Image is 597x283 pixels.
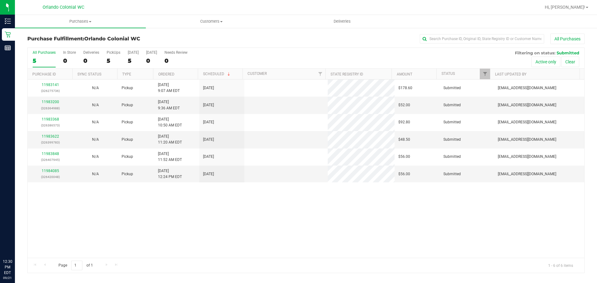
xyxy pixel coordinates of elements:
span: $48.50 [398,137,410,143]
div: 5 [107,57,120,64]
a: Filter [315,69,325,79]
span: [EMAIL_ADDRESS][DOMAIN_NAME] [498,119,556,125]
span: Pickup [122,85,133,91]
span: Pickup [122,171,133,177]
div: 5 [128,57,139,64]
p: (326407945) [31,157,69,163]
a: 11983200 [42,100,59,104]
span: [DATE] [203,137,214,143]
a: State Registry ID [331,72,363,76]
span: Not Applicable [92,120,99,124]
span: [DATE] 11:20 AM EDT [158,134,182,145]
button: Active only [531,57,560,67]
span: Not Applicable [92,154,99,159]
a: Customer [248,71,267,76]
span: Not Applicable [92,172,99,176]
a: Last Updated By [495,72,526,76]
span: $178.60 [398,85,412,91]
a: Purchases [15,15,146,28]
span: [EMAIL_ADDRESS][DOMAIN_NAME] [498,102,556,108]
span: [EMAIL_ADDRESS][DOMAIN_NAME] [498,85,556,91]
span: Submitted [443,154,461,160]
inline-svg: Reports [5,45,11,51]
p: (326275736) [31,88,69,94]
span: Submitted [443,171,461,177]
span: [DATE] 9:07 AM EDT [158,82,180,94]
span: [DATE] [203,154,214,160]
div: In Store [63,50,76,55]
input: 1 [71,261,82,270]
span: [DATE] 10:50 AM EDT [158,116,182,128]
div: Deliveries [83,50,99,55]
p: (326399783) [31,139,69,145]
a: 11983141 [42,83,59,87]
p: (326364988) [31,105,69,111]
button: N/A [92,85,99,91]
button: N/A [92,137,99,143]
div: 0 [146,57,157,64]
a: Sync Status [77,72,101,76]
a: Amount [397,72,412,76]
span: Not Applicable [92,86,99,90]
button: N/A [92,102,99,108]
span: Orlando Colonial WC [84,36,140,42]
span: [DATE] [203,171,214,177]
div: 0 [63,57,76,64]
button: N/A [92,119,99,125]
span: Customers [146,19,276,24]
a: Ordered [158,72,174,76]
span: [DATE] [203,85,214,91]
span: [EMAIL_ADDRESS][DOMAIN_NAME] [498,171,556,177]
span: Purchases [15,19,146,24]
span: Pickup [122,154,133,160]
button: N/A [92,171,99,177]
a: Deliveries [277,15,408,28]
span: $52.00 [398,102,410,108]
inline-svg: Inventory [5,18,11,24]
span: [DATE] 12:24 PM EDT [158,168,182,180]
span: Submitted [443,85,461,91]
a: Status [442,71,455,76]
span: Submitted [557,50,579,55]
span: Filtering on status: [515,50,555,55]
span: Pickup [122,102,133,108]
span: Orlando Colonial WC [43,5,84,10]
span: [DATE] 9:36 AM EDT [158,99,180,111]
p: (326420048) [31,174,69,180]
a: Customers [146,15,277,28]
span: Hi, [PERSON_NAME]! [545,5,585,10]
div: PickUps [107,50,120,55]
span: [DATE] 11:52 AM EDT [158,151,182,163]
span: [DATE] [203,119,214,125]
span: [EMAIL_ADDRESS][DOMAIN_NAME] [498,154,556,160]
div: [DATE] [146,50,157,55]
input: Search Purchase ID, Original ID, State Registry ID or Customer Name... [420,34,544,43]
span: Submitted [443,102,461,108]
div: [DATE] [128,50,139,55]
span: Not Applicable [92,103,99,107]
span: $92.80 [398,119,410,125]
span: Not Applicable [92,137,99,142]
p: 09/21 [3,276,12,280]
span: [EMAIL_ADDRESS][DOMAIN_NAME] [498,137,556,143]
span: Pickup [122,119,133,125]
a: 11983848 [42,152,59,156]
span: $56.00 [398,171,410,177]
button: All Purchases [550,34,585,44]
p: (326386573) [31,122,69,128]
a: 11983368 [42,117,59,121]
div: 5 [33,57,56,64]
a: 11984085 [42,169,59,173]
a: Scheduled [203,72,231,76]
div: Needs Review [164,50,187,55]
button: Clear [561,57,579,67]
span: 1 - 6 of 6 items [543,261,578,270]
a: 11983622 [42,134,59,139]
span: Pickup [122,137,133,143]
a: Type [122,72,131,76]
button: N/A [92,154,99,160]
iframe: Resource center [6,233,25,252]
span: Deliveries [325,19,359,24]
div: 0 [83,57,99,64]
a: Filter [480,69,490,79]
